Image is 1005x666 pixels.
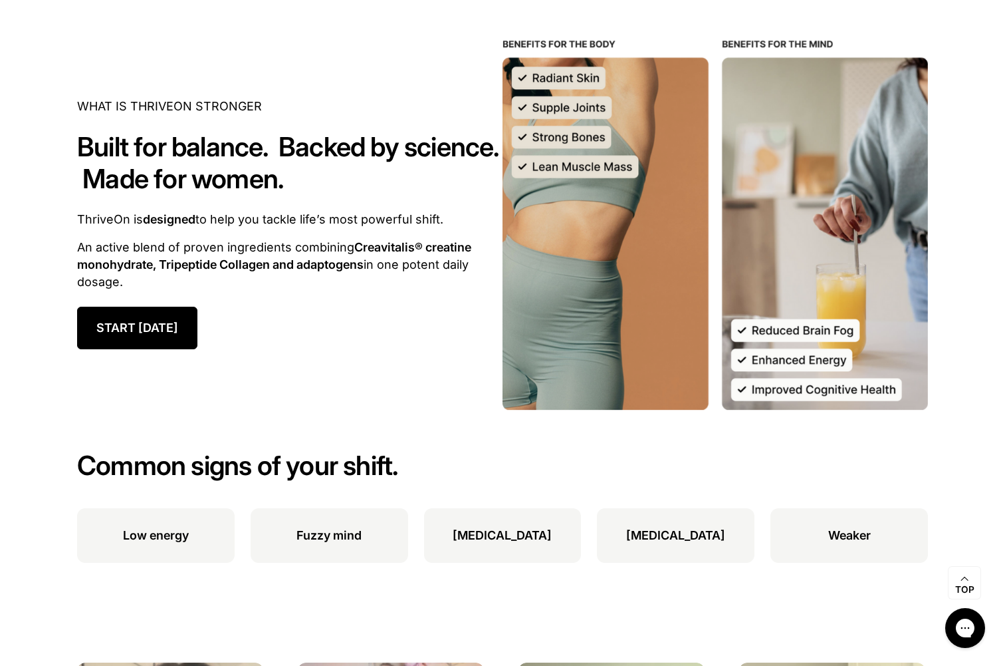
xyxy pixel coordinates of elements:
h2: Common signs of your shift. [77,450,928,482]
strong: designed [143,212,195,226]
h2: Built for balance. Backed by science. Made for women. [77,131,502,195]
p: WHAT IS THRIVEON STRONGER [77,98,502,115]
span: Top [955,584,974,596]
p: Weaker [828,527,871,544]
p: ThriveOn is to help you tackle life’s most powerful shift. [77,211,502,228]
a: START [DATE] [77,307,197,349]
iframe: Gorgias live chat messenger [939,603,992,653]
p: Fuzzy mind [296,527,362,544]
p: [MEDICAL_DATA] [626,527,725,544]
p: An active blend of proven ingredients combining in one potent daily dosage. [77,239,502,291]
p: [MEDICAL_DATA] [453,527,552,544]
p: Low energy [123,527,189,544]
strong: Creavitalis® creatine monohydrate, Tripeptide Collagen and adaptogens [77,240,471,271]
